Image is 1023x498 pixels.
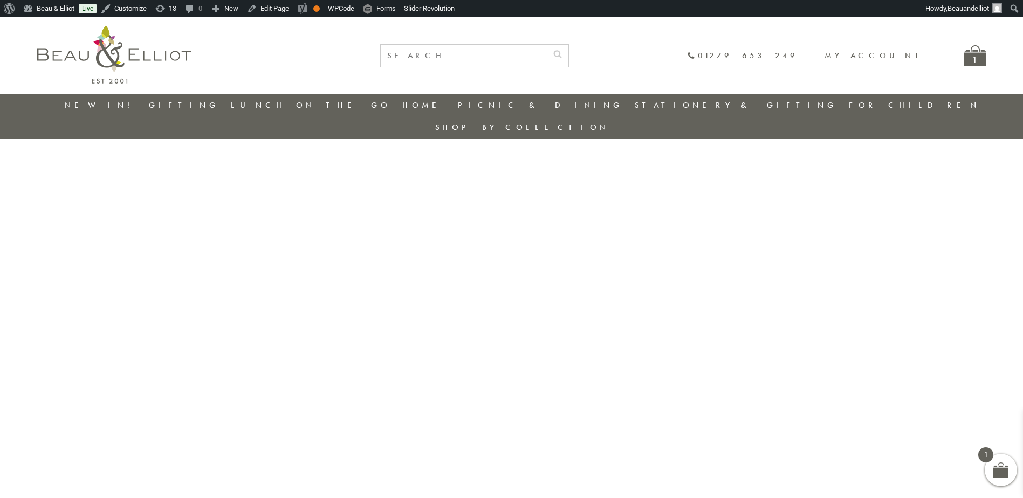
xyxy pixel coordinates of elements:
[849,100,980,110] a: For Children
[381,45,547,67] input: SEARCH
[948,4,989,12] span: Beauandelliot
[435,122,609,133] a: Shop by collection
[964,45,986,66] a: 1
[231,100,390,110] a: Lunch On The Go
[635,100,837,110] a: Stationery & Gifting
[149,100,219,110] a: Gifting
[978,447,993,462] span: 1
[687,51,798,60] a: 01279 653 249
[79,4,97,13] a: Live
[65,100,137,110] a: New in!
[825,50,926,61] a: My account
[404,4,455,12] span: Slider Revolution
[313,5,320,12] div: OK
[458,100,623,110] a: Picnic & Dining
[37,25,191,84] img: logo
[402,100,445,110] a: Home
